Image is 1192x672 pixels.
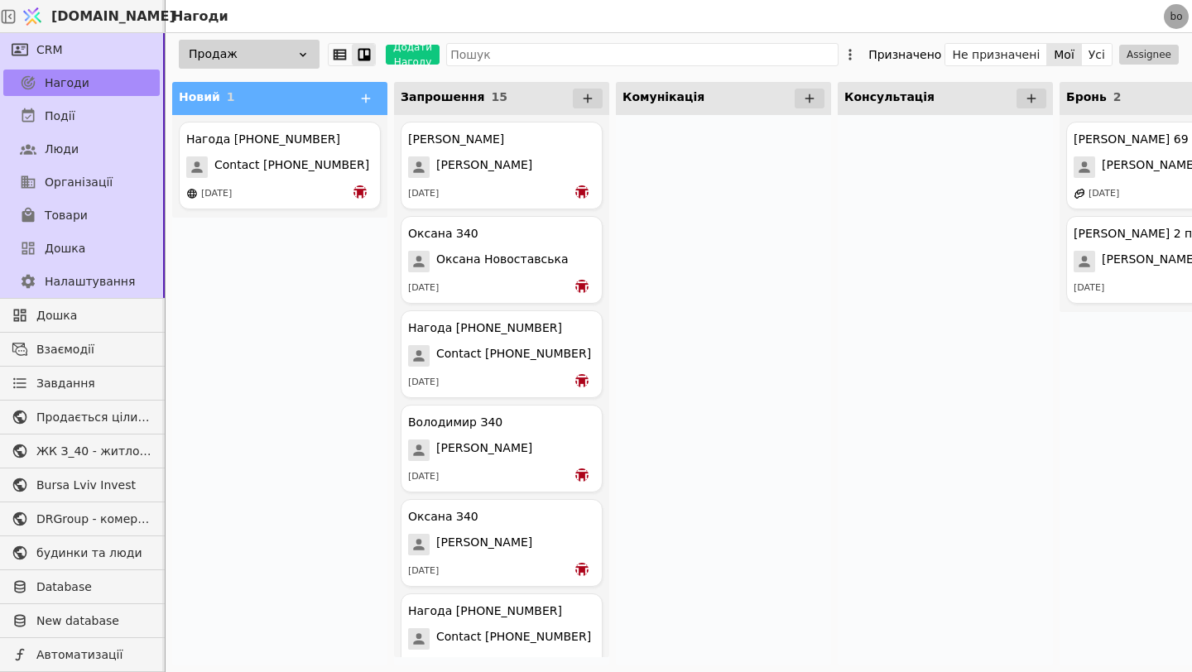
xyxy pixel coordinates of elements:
[408,187,439,201] div: [DATE]
[214,156,369,178] span: Contact [PHONE_NUMBER]
[408,131,504,148] div: [PERSON_NAME]
[3,70,160,96] a: Нагоди
[408,602,562,620] div: Нагода [PHONE_NUMBER]
[401,405,603,492] div: Володимир З40[PERSON_NAME][DATE]bo
[1119,45,1179,65] button: Assignee
[36,511,151,528] span: DRGroup - комерційна нерухоомість
[186,131,340,148] div: Нагода [PHONE_NUMBER]
[401,90,484,103] span: Запрошення
[186,188,198,199] img: online-store.svg
[36,409,151,426] span: Продається цілий будинок [PERSON_NAME] нерухомість
[201,187,232,201] div: [DATE]
[408,564,439,578] div: [DATE]
[622,90,704,103] span: Комунікація
[166,7,228,26] h2: Нагоди
[36,375,95,392] span: Завдання
[3,404,160,430] a: Продається цілий будинок [PERSON_NAME] нерухомість
[3,36,160,63] a: CRM
[36,41,63,59] span: CRM
[3,370,160,396] a: Завдання
[3,302,160,329] a: Дошка
[45,240,85,257] span: Дошка
[3,268,160,295] a: Налаштування
[1066,90,1107,103] span: Бронь
[17,1,166,32] a: [DOMAIN_NAME]
[575,468,589,482] img: bo
[3,202,160,228] a: Товари
[491,90,507,103] span: 15
[408,225,478,242] div: Оксана З40
[868,43,941,66] div: Призначено
[575,280,589,293] img: bo
[408,319,562,337] div: Нагода [PHONE_NUMBER]
[3,438,160,464] a: ЖК З_40 - житлова та комерційна нерухомість класу Преміум
[36,612,151,630] span: New database
[1082,43,1112,66] button: Усі
[401,122,603,209] div: [PERSON_NAME][PERSON_NAME][DATE]bo
[36,341,151,358] span: Взаємодії
[945,43,1047,66] button: Не призначені
[45,174,113,191] span: Організації
[227,90,235,103] span: 1
[436,156,532,178] span: [PERSON_NAME]
[45,108,75,125] span: Події
[45,74,89,92] span: Нагоди
[179,122,381,209] div: Нагода [PHONE_NUMBER]Contact [PHONE_NUMBER][DATE]bo
[36,477,151,494] span: Bursa Lviv Invest
[36,646,151,664] span: Автоматизації
[408,376,439,390] div: [DATE]
[408,470,439,484] div: [DATE]
[1089,187,1119,201] div: [DATE]
[401,216,603,304] div: Оксана З40Оксана Новоставська[DATE]bo
[408,508,478,526] div: Оксана З40
[3,336,160,362] a: Взаємодії
[3,506,160,532] a: DRGroup - комерційна нерухоомість
[3,607,160,634] a: New database
[408,281,439,295] div: [DATE]
[436,534,532,555] span: [PERSON_NAME]
[844,90,935,103] span: Консультація
[3,235,160,262] a: Дошка
[45,273,135,290] span: Налаштування
[3,540,160,566] a: будинки та люди
[3,574,160,600] a: Database
[1113,90,1122,103] span: 2
[376,45,440,65] a: Додати Нагоду
[408,414,502,431] div: Володимир З40
[36,578,151,596] span: Database
[446,43,839,66] input: Пошук
[3,169,160,195] a: Організації
[45,207,88,224] span: Товари
[36,307,151,324] span: Дошка
[36,545,151,562] span: будинки та люди
[1074,188,1085,199] img: affiliate-program.svg
[3,103,160,129] a: Події
[436,251,569,272] span: Оксана Новоставська
[386,45,440,65] button: Додати Нагоду
[401,499,603,587] div: Оксана З40[PERSON_NAME][DATE]bo
[353,185,367,199] img: bo
[436,439,532,461] span: [PERSON_NAME]
[179,40,320,69] div: Продаж
[575,374,589,387] img: bo
[1164,4,1189,29] a: bo
[51,7,175,26] span: [DOMAIN_NAME]
[3,472,160,498] a: Bursa Lviv Invest
[36,443,151,460] span: ЖК З_40 - житлова та комерційна нерухомість класу Преміум
[436,345,591,367] span: Contact [PHONE_NUMBER]
[179,90,220,103] span: Новий
[1074,281,1104,295] div: [DATE]
[20,1,45,32] img: Logo
[436,628,591,650] span: Contact [PHONE_NUMBER]
[45,141,79,158] span: Люди
[3,641,160,668] a: Автоматизації
[1047,43,1082,66] button: Мої
[401,310,603,398] div: Нагода [PHONE_NUMBER]Contact [PHONE_NUMBER][DATE]bo
[575,185,589,199] img: bo
[575,563,589,576] img: bo
[3,136,160,162] a: Люди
